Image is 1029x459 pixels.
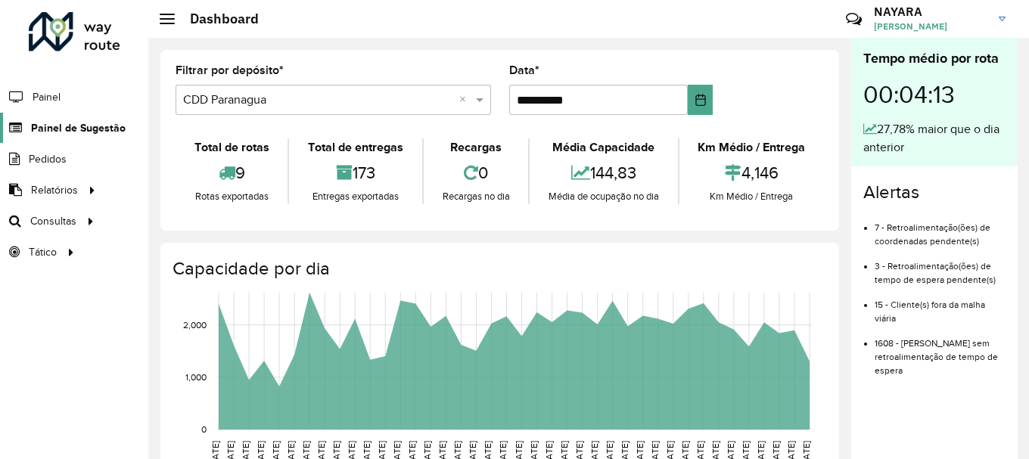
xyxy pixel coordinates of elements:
[863,69,1006,120] div: 00:04:13
[533,157,673,189] div: 144,83
[293,157,418,189] div: 173
[427,138,524,157] div: Recargas
[875,287,1006,325] li: 15 - Cliente(s) fora da malha viária
[875,325,1006,377] li: 1608 - [PERSON_NAME] sem retroalimentação de tempo de espera
[863,120,1006,157] div: 27,78% maior que o dia anterior
[30,213,76,229] span: Consultas
[683,189,820,204] div: Km Médio / Entrega
[185,372,207,382] text: 1,000
[173,258,824,280] h4: Capacidade por dia
[683,157,820,189] div: 4,146
[31,182,78,198] span: Relatórios
[863,181,1006,203] h4: Alertas
[175,11,259,27] h2: Dashboard
[874,5,987,19] h3: NAYARA
[31,120,126,136] span: Painel de Sugestão
[683,138,820,157] div: Km Médio / Entrega
[179,157,284,189] div: 9
[29,151,67,167] span: Pedidos
[427,157,524,189] div: 0
[29,244,57,260] span: Tático
[176,61,284,79] label: Filtrar por depósito
[509,61,539,79] label: Data
[201,424,207,434] text: 0
[838,3,870,36] a: Contato Rápido
[874,20,987,33] span: [PERSON_NAME]
[33,89,61,105] span: Painel
[459,91,472,109] span: Clear all
[533,189,673,204] div: Média de ocupação no dia
[183,320,207,330] text: 2,000
[293,189,418,204] div: Entregas exportadas
[179,189,284,204] div: Rotas exportadas
[875,209,1006,248] li: 7 - Retroalimentação(ões) de coordenadas pendente(s)
[875,248,1006,287] li: 3 - Retroalimentação(ões) de tempo de espera pendente(s)
[293,138,418,157] div: Total de entregas
[179,138,284,157] div: Total de rotas
[427,189,524,204] div: Recargas no dia
[533,138,673,157] div: Média Capacidade
[863,48,1006,69] div: Tempo médio por rota
[688,85,713,115] button: Choose Date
